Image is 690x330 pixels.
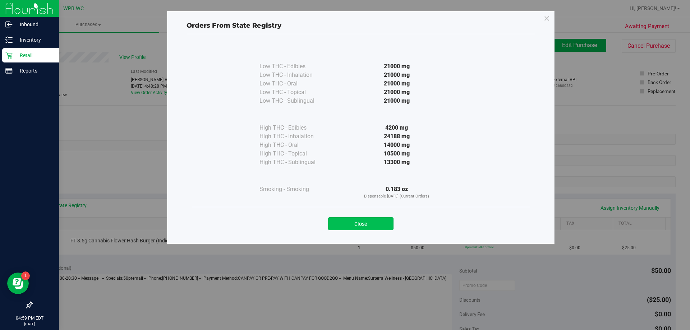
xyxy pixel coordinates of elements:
iframe: Resource center unread badge [21,271,30,280]
div: High THC - Inhalation [259,132,331,141]
p: 04:59 PM EDT [3,315,56,321]
div: 21000 mg [331,97,462,105]
span: Orders From State Registry [187,22,281,29]
div: 21000 mg [331,79,462,88]
div: High THC - Edibles [259,124,331,132]
div: 4200 mg [331,124,462,132]
div: Smoking - Smoking [259,185,331,194]
p: Dispensable [DATE] (Current Orders) [331,194,462,200]
div: Low THC - Topical [259,88,331,97]
div: Low THC - Oral [259,79,331,88]
inline-svg: Inbound [5,21,13,28]
p: Retail [13,51,56,60]
div: 10500 mg [331,149,462,158]
inline-svg: Reports [5,67,13,74]
inline-svg: Inventory [5,36,13,43]
div: Low THC - Inhalation [259,71,331,79]
div: High THC - Oral [259,141,331,149]
div: High THC - Sublingual [259,158,331,167]
div: 21000 mg [331,71,462,79]
div: 13300 mg [331,158,462,167]
p: Reports [13,66,56,75]
div: 24188 mg [331,132,462,141]
p: Inbound [13,20,56,29]
p: Inventory [13,36,56,44]
div: Low THC - Edibles [259,62,331,71]
inline-svg: Retail [5,52,13,59]
div: 21000 mg [331,88,462,97]
div: Low THC - Sublingual [259,97,331,105]
div: High THC - Topical [259,149,331,158]
iframe: Resource center [7,273,29,294]
p: [DATE] [3,321,56,327]
div: 21000 mg [331,62,462,71]
div: 0.183 oz [331,185,462,200]
button: Close [328,217,394,230]
div: 14000 mg [331,141,462,149]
